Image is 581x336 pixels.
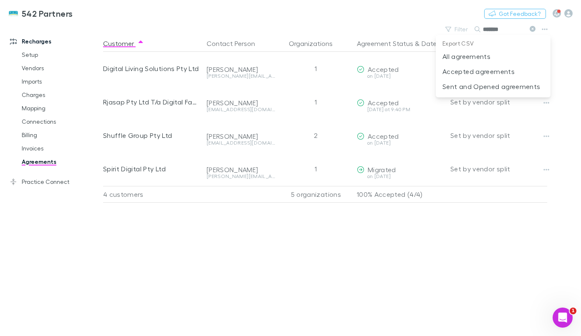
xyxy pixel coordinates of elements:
iframe: Intercom live chat [553,308,573,328]
li: Sent and Opened agreements [436,79,551,94]
p: All agreements [442,51,544,61]
span: 1 [570,308,576,314]
p: Sent and Opened agreements [442,81,544,92]
p: Export CSV [436,38,551,49]
li: All agreements [436,49,551,64]
li: Accepted agreements [436,64,551,79]
p: Accepted agreements [442,66,544,76]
